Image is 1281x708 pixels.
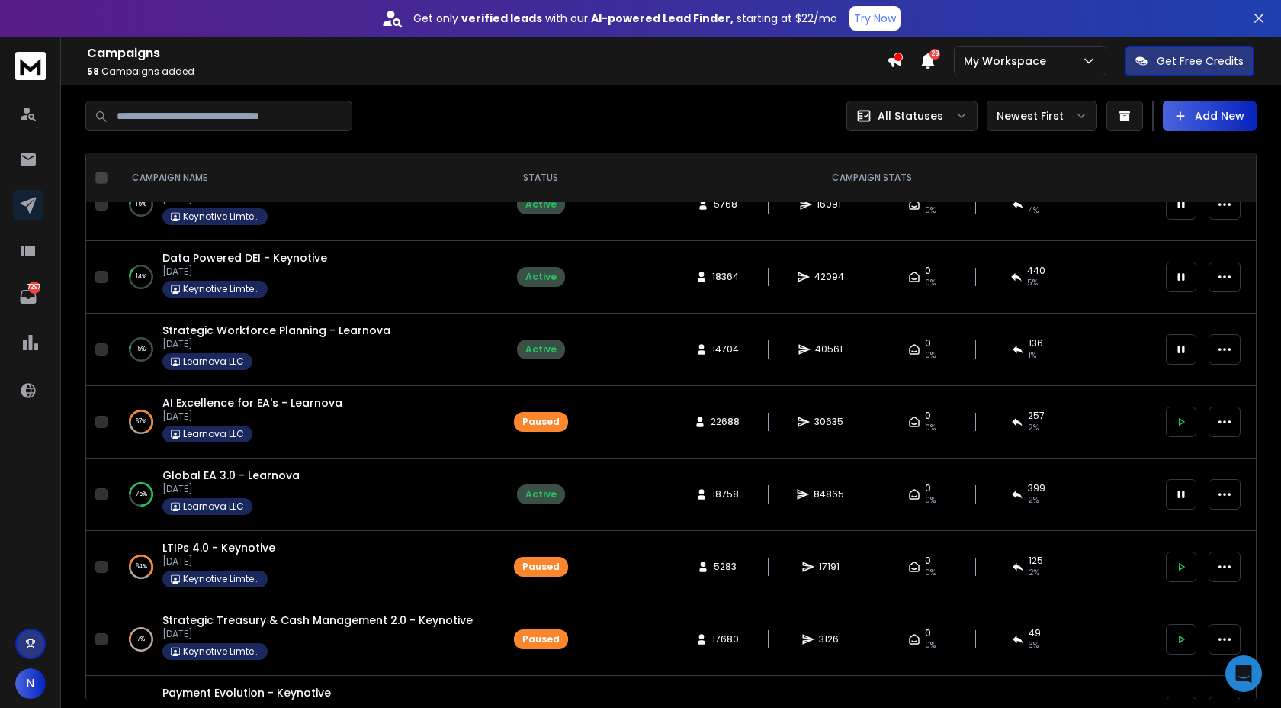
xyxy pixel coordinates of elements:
[87,65,99,78] span: 58
[162,323,390,338] a: Strategic Workforce Planning - Learnova
[1225,655,1262,692] div: Open Intercom Messenger
[1027,265,1045,277] span: 440
[878,108,943,124] p: All Statuses
[162,483,300,495] p: [DATE]
[1029,555,1043,567] span: 125
[714,561,737,573] span: 5283
[711,416,740,428] span: 22688
[925,555,931,567] span: 0
[87,44,887,63] h1: Campaigns
[1028,482,1045,494] span: 399
[591,11,734,26] strong: AI-powered Lead Finder,
[183,356,244,368] p: Learnova LLC
[162,338,390,350] p: [DATE]
[183,428,244,440] p: Learnova LLC
[925,639,936,652] span: 0%
[183,573,259,585] p: Keynotive Limted
[162,410,342,423] p: [DATE]
[162,555,275,568] p: [DATE]
[925,494,936,507] span: 0%
[712,633,739,645] span: 17680
[586,153,1157,203] th: CAMPAIGN STATS
[162,395,342,410] a: AI Excellence for EA's - Learnova
[136,559,147,574] p: 64 %
[1029,337,1043,349] span: 136
[1029,627,1041,639] span: 49
[814,416,843,428] span: 30635
[522,416,560,428] div: Paused
[525,343,557,356] div: Active
[925,422,936,434] span: 0%
[712,271,739,283] span: 18364
[413,11,837,26] p: Get only with our starting at $22/mo
[1028,494,1039,507] span: 2 %
[1028,422,1039,434] span: 2 %
[987,101,1097,131] button: Newest First
[925,337,931,349] span: 0
[925,627,931,639] span: 0
[461,11,542,26] strong: verified leads
[1028,410,1045,422] span: 257
[15,668,46,699] button: N
[114,459,495,531] td: 75%Global EA 3.0 - Learnova[DATE]Learnova LLC
[162,250,327,265] a: Data Powered DEI - Keynotive
[1157,53,1244,69] p: Get Free Credits
[114,386,495,459] td: 67%AI Excellence for EA's - Learnova[DATE]Learnova LLC
[1029,349,1036,362] span: 1 %
[925,482,931,494] span: 0
[137,342,146,357] p: 5 %
[849,6,901,31] button: Try Now
[925,265,931,277] span: 0
[1029,204,1039,217] span: 4 %
[925,567,936,579] span: 0%
[522,561,560,573] div: Paused
[1029,567,1039,579] span: 2 %
[714,198,737,211] span: 5768
[114,603,495,676] td: 7%Strategic Treasury & Cash Management 2.0 - Keynotive[DATE]Keynotive Limted
[964,53,1052,69] p: My Workspace
[162,613,473,628] a: Strategic Treasury & Cash Management 2.0 - Keynotive
[525,488,557,500] div: Active
[114,531,495,603] td: 64%LTIPs 4.0 - Keynotive[DATE]Keynotive Limted
[114,241,495,314] td: 14%Data Powered DEI - Keynotive[DATE]Keynotive Limted
[712,488,739,500] span: 18758
[162,540,275,555] a: LTIPs 4.0 - Keynotive
[925,349,936,362] span: 0%
[854,11,896,26] p: Try Now
[1027,277,1038,289] span: 5 %
[136,197,146,212] p: 15 %
[925,204,936,217] span: 0%
[137,632,145,647] p: 7 %
[183,500,244,513] p: Learnova LLC
[712,343,739,356] span: 14704
[1163,101,1257,131] button: Add New
[525,198,557,211] div: Active
[114,153,495,203] th: CAMPAIGN NAME
[925,277,936,289] span: 0%
[814,488,844,500] span: 84865
[114,169,495,241] td: 15%Data Powered SWP - Keynotive[DATE]Keynotive Limted
[183,211,259,223] p: Keynotive Limted
[183,283,259,295] p: Keynotive Limted
[15,52,46,80] img: logo
[162,685,331,700] a: Payment Evolution - Keynotive
[1029,639,1039,652] span: 3 %
[162,265,327,278] p: [DATE]
[162,468,300,483] a: Global EA 3.0 - Learnova
[28,282,40,294] p: 7297
[819,633,839,645] span: 3126
[815,343,843,356] span: 40561
[522,633,560,645] div: Paused
[114,314,495,386] td: 5%Strategic Workforce Planning - Learnova[DATE]Learnova LLC
[819,561,840,573] span: 17191
[929,49,940,60] span: 28
[136,269,146,285] p: 14 %
[87,66,887,78] p: Campaigns added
